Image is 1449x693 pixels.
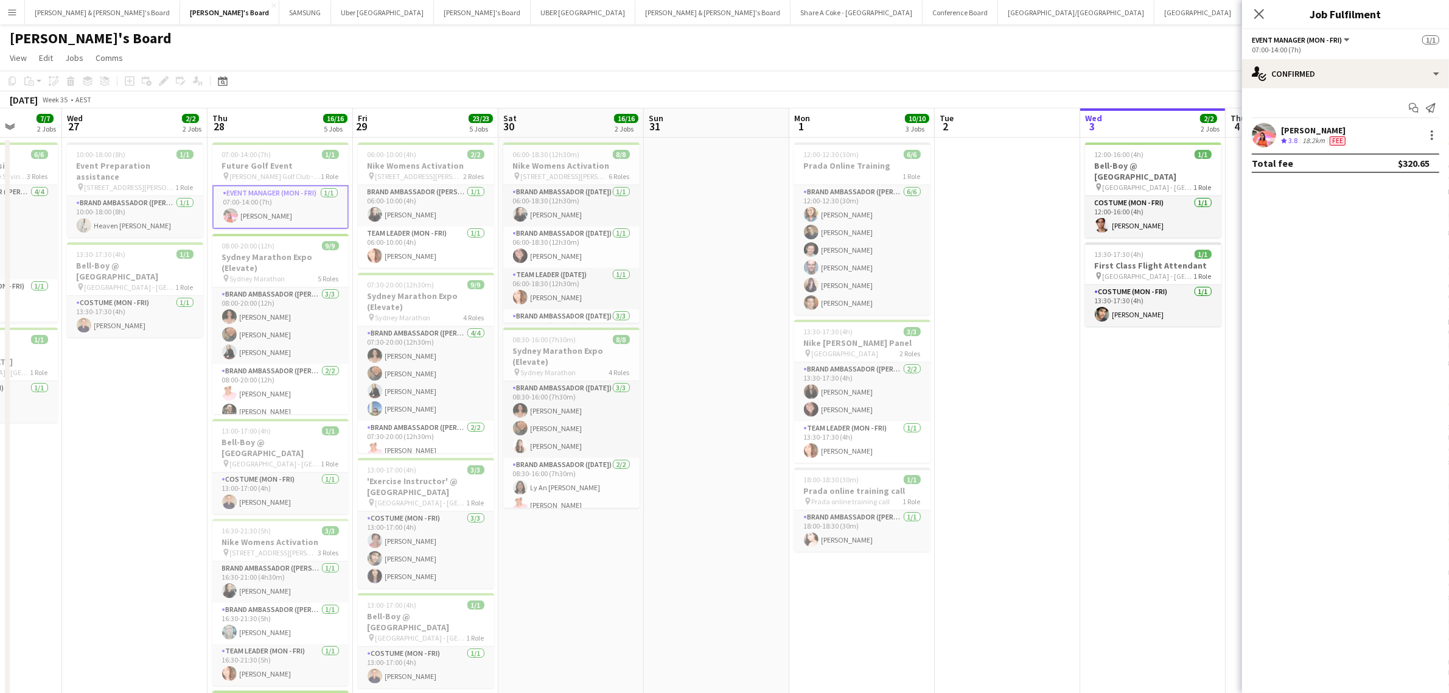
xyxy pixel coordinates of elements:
span: 1/1 [904,475,921,484]
span: 13:00-17:00 (4h) [368,600,417,610]
app-job-card: 07:00-14:00 (7h)1/1Future Golf Event [PERSON_NAME] Golf Club - [GEOGRAPHIC_DATA]1 RoleEvent Manag... [212,142,349,229]
div: AEST [75,95,91,104]
app-card-role: Team Leader (Mon - Fri)1/116:30-21:30 (5h)[PERSON_NAME] [212,644,349,686]
app-job-card: 13:30-17:30 (4h)1/1Bell-Boy @ [GEOGRAPHIC_DATA] [GEOGRAPHIC_DATA] - [GEOGRAPHIC_DATA]1 RoleCostum... [67,242,203,337]
span: 2 Roles [464,172,484,181]
app-card-role: Costume (Mon - Fri)1/113:30-17:30 (4h)[PERSON_NAME] [1085,285,1221,326]
div: 2 Jobs [37,124,56,133]
app-card-role: Costume (Mon - Fri)1/113:00-17:00 (4h)[PERSON_NAME] [212,473,349,514]
button: [PERSON_NAME] & [PERSON_NAME]'s Board [25,1,180,24]
span: 3 Roles [318,548,339,557]
app-card-role: Brand Ambassador ([PERSON_NAME])6/612:00-12:30 (30m)[PERSON_NAME][PERSON_NAME][PERSON_NAME][PERSO... [794,185,931,315]
span: [GEOGRAPHIC_DATA] - [GEOGRAPHIC_DATA] [85,283,176,292]
span: 16:30-21:30 (5h) [222,526,271,535]
span: 8/8 [613,150,630,159]
span: 2 Roles [900,349,921,358]
span: Tue [940,113,954,124]
span: [GEOGRAPHIC_DATA] - [GEOGRAPHIC_DATA] [375,633,467,642]
app-job-card: 13:00-17:00 (4h)1/1Bell-Boy @ [GEOGRAPHIC_DATA] [GEOGRAPHIC_DATA] - [GEOGRAPHIC_DATA]1 RoleCostum... [358,593,494,688]
span: Sat [503,113,517,124]
div: 2 Jobs [615,124,638,133]
span: Sydney Marathon [375,313,431,322]
div: 13:30-17:30 (4h)3/3Nike [PERSON_NAME] Panel [GEOGRAPHIC_DATA]2 RolesBrand Ambassador ([PERSON_NAM... [794,320,931,463]
span: 1/1 [1195,150,1212,159]
div: [DATE] [10,94,38,106]
span: 3 Roles [27,172,48,181]
a: View [5,50,32,66]
app-job-card: 12:00-16:00 (4h)1/1Bell-Boy @ [GEOGRAPHIC_DATA] [GEOGRAPHIC_DATA] - [GEOGRAPHIC_DATA]1 RoleCostum... [1085,142,1221,237]
span: 1/1 [322,150,339,159]
span: 3/3 [904,327,921,336]
span: Prada online training call [812,497,890,506]
app-card-role: Team Leader (Mon - Fri)1/106:00-10:00 (4h)[PERSON_NAME] [358,227,494,268]
h3: Event Preparation assistance [67,160,203,182]
button: Share A Coke - [GEOGRAPHIC_DATA] [791,1,923,24]
h3: Future Golf Event [212,160,349,171]
span: 1 Role [1194,272,1212,281]
span: Sydney Marathon [521,368,576,377]
app-job-card: 10:00-18:00 (8h)1/1Event Preparation assistance [STREET_ADDRESS][PERSON_NAME]1 RoleBrand Ambassad... [67,142,203,237]
div: 13:00-17:00 (4h)3/3'Exercise Instructor' @ [GEOGRAPHIC_DATA] [GEOGRAPHIC_DATA] - [GEOGRAPHIC_DATA... [358,458,494,588]
div: Confirmed [1242,59,1449,88]
span: 18:00-18:30 (30m) [804,475,859,484]
button: [GEOGRAPHIC_DATA] [1241,1,1329,24]
span: 6/6 [904,150,921,159]
app-card-role: Team Leader (Mon - Fri)1/113:30-17:30 (4h)[PERSON_NAME] [794,421,931,463]
span: [GEOGRAPHIC_DATA] - [GEOGRAPHIC_DATA] [1103,272,1194,281]
span: 12:00-12:30 (30m) [804,150,859,159]
span: 06:00-18:30 (12h30m) [513,150,580,159]
a: Comms [91,50,128,66]
span: 13:00-17:00 (4h) [222,426,271,435]
span: 1 Role [30,368,48,377]
span: Week 35 [40,95,71,104]
app-job-card: 16:30-21:30 (5h)3/3Nike Womens Activation [STREET_ADDRESS][PERSON_NAME]3 RolesBrand Ambassador ([... [212,519,349,686]
span: 1/1 [176,150,194,159]
span: 1/1 [1195,250,1212,259]
span: 3/3 [322,526,339,535]
span: [GEOGRAPHIC_DATA] - [GEOGRAPHIC_DATA] [230,459,321,468]
span: 1 Role [176,283,194,292]
span: [STREET_ADDRESS][PERSON_NAME] [85,183,176,192]
button: UBER [GEOGRAPHIC_DATA] [531,1,635,24]
span: 13:30-17:30 (4h) [1095,250,1144,259]
span: 7/7 [37,114,54,123]
span: 29 [356,119,368,133]
span: [STREET_ADDRESS][PERSON_NAME] [375,172,464,181]
span: 1/1 [176,250,194,259]
h3: Sydney Marathon Expo (Elevate) [212,252,349,273]
app-job-card: 13:30-17:30 (4h)1/1First Class Flight Attendant [GEOGRAPHIC_DATA] - [GEOGRAPHIC_DATA]1 RoleCostum... [1085,242,1221,326]
div: 08:30-16:00 (7h30m)8/8Sydney Marathon Expo (Elevate) Sydney Marathon4 RolesBrand Ambassador ([DAT... [503,328,640,508]
app-job-card: 08:00-20:00 (12h)9/9Sydney Marathon Expo (Elevate) Sydney Marathon5 RolesBrand Ambassador ([PERSO... [212,234,349,414]
h3: First Class Flight Attendant [1085,260,1221,271]
h3: 'Exercise Instructor' @ [GEOGRAPHIC_DATA] [358,476,494,498]
span: Sun [649,113,663,124]
h3: Job Fulfilment [1242,6,1449,22]
app-card-role: Brand Ambassador ([DATE])3/308:30-16:00 (7h30m)[PERSON_NAME][PERSON_NAME][PERSON_NAME] [503,381,640,458]
span: 23/23 [469,114,493,123]
span: 1 Role [1194,183,1212,192]
app-card-role: Brand Ambassador ([PERSON_NAME])1/106:00-10:00 (4h)[PERSON_NAME] [358,185,494,227]
app-card-role: Team Leader ([DATE])1/106:00-18:30 (12h30m)[PERSON_NAME] [503,268,640,309]
div: 2 Jobs [1201,124,1220,133]
button: Uber [GEOGRAPHIC_DATA] [331,1,434,24]
span: Mon [794,113,810,124]
span: [GEOGRAPHIC_DATA] - [GEOGRAPHIC_DATA] [1103,183,1194,192]
h3: Nike [PERSON_NAME] Panel [794,337,931,348]
app-card-role: Costume (Mon - Fri)1/113:30-17:30 (4h)[PERSON_NAME] [67,296,203,337]
span: 13:30-17:30 (4h) [804,327,853,336]
app-card-role: Brand Ambassador ([PERSON_NAME])3/308:00-20:00 (12h)[PERSON_NAME][PERSON_NAME][PERSON_NAME] [212,287,349,364]
h3: Sydney Marathon Expo (Elevate) [503,345,640,367]
button: SAMSUNG [279,1,331,24]
app-card-role: Event Manager (Mon - Fri)1/107:00-14:00 (7h)[PERSON_NAME] [212,185,349,229]
span: [GEOGRAPHIC_DATA] [812,349,879,358]
span: Wed [67,113,83,124]
div: $320.65 [1398,157,1430,169]
app-job-card: 12:00-12:30 (30m)6/6Prada Online Training1 RoleBrand Ambassador ([PERSON_NAME])6/612:00-12:30 (30... [794,142,931,315]
span: 4 Roles [464,313,484,322]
